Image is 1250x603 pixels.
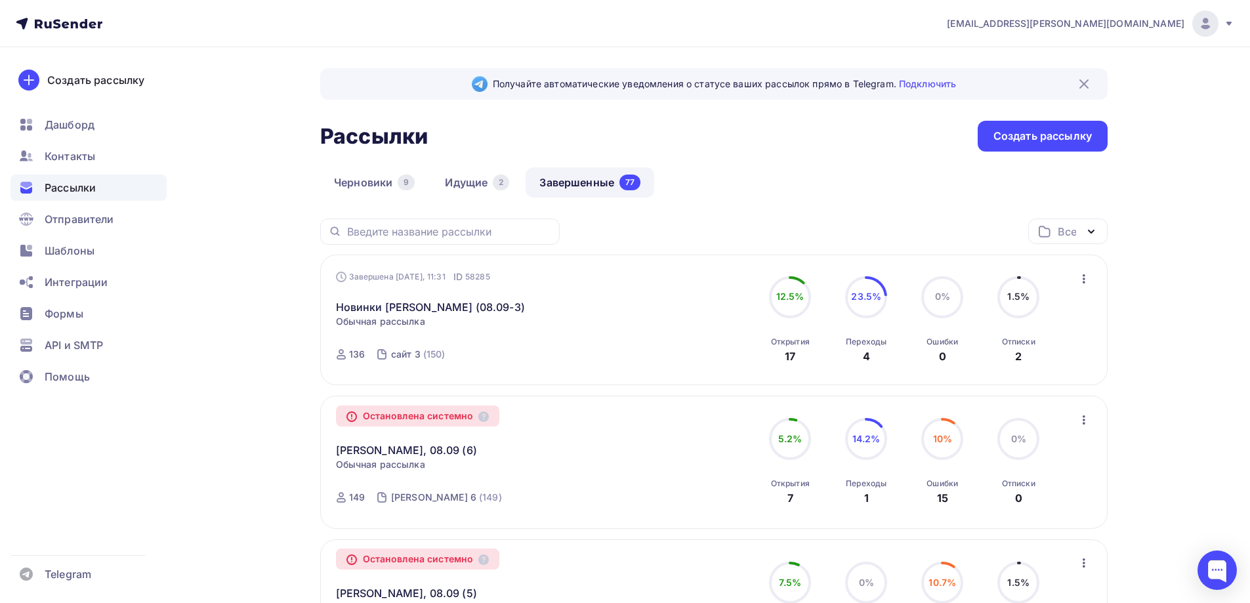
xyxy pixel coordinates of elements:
a: Завершенные77 [526,167,654,198]
div: Переходы [846,478,886,489]
div: 149 [349,491,365,504]
span: 0% [859,577,874,588]
span: 0% [935,291,950,302]
div: Отписки [1002,478,1035,489]
div: 0 [1015,490,1022,506]
div: сайт 3 [391,348,421,361]
div: Открытия [771,478,810,489]
div: Остановлена системно [336,405,500,426]
span: 1.5% [1007,577,1030,588]
a: Отправители [10,206,167,232]
div: 2 [1015,348,1022,364]
a: Рассылки [10,175,167,201]
div: Завершена [DATE], 11:31 [336,270,490,283]
div: 1 [864,490,869,506]
a: Контакты [10,143,167,169]
span: ID [453,270,463,283]
span: Шаблоны [45,243,94,259]
div: Создать рассылку [47,72,144,88]
div: 136 [349,348,365,361]
div: 15 [937,490,948,506]
span: Контакты [45,148,95,164]
span: Telegram [45,566,91,582]
div: 2 [493,175,509,190]
span: Обычная рассылка [336,458,425,471]
a: [PERSON_NAME], 08.09 (6) [336,442,477,458]
span: Помощь [45,369,90,385]
a: Дашборд [10,112,167,138]
span: [EMAIL_ADDRESS][PERSON_NAME][DOMAIN_NAME] [947,17,1184,30]
span: Отправители [45,211,114,227]
span: 0% [1011,433,1026,444]
div: Все [1058,224,1076,239]
span: 1.5% [1007,291,1030,302]
div: 4 [863,348,870,364]
img: Telegram [472,76,488,92]
a: сайт 3 (150) [390,344,447,365]
div: 0 [939,348,946,364]
div: (150) [423,348,446,361]
span: Дашборд [45,117,94,133]
span: Обычная рассылка [336,315,425,328]
a: [EMAIL_ADDRESS][PERSON_NAME][DOMAIN_NAME] [947,10,1234,37]
div: 17 [785,348,795,364]
div: (149) [479,491,502,504]
span: API и SMTP [45,337,103,353]
span: Формы [45,306,83,322]
a: Шаблоны [10,238,167,264]
span: 12.5% [776,291,804,302]
input: Введите название рассылки [347,224,552,239]
a: Черновики9 [320,167,428,198]
a: [PERSON_NAME] 6 (149) [390,487,503,508]
span: Получайте автоматические уведомления о статусе ваших рассылок прямо в Telegram. [493,77,956,91]
div: 7 [787,490,793,506]
span: 7.5% [779,577,801,588]
span: Интеграции [45,274,108,290]
span: 14.2% [852,433,881,444]
span: 10% [933,433,952,444]
div: Переходы [846,337,886,347]
div: Ошибки [927,337,958,347]
span: Рассылки [45,180,96,196]
div: [PERSON_NAME] 6 [391,491,476,504]
button: Все [1028,218,1108,244]
div: Ошибки [927,478,958,489]
div: 77 [619,175,640,190]
div: Создать рассылку [993,129,1092,144]
div: 9 [398,175,415,190]
span: 10.7% [928,577,956,588]
span: 5.2% [778,433,802,444]
a: [PERSON_NAME], 08.09 (5) [336,585,477,601]
a: Формы [10,301,167,327]
h2: Рассылки [320,123,428,150]
span: 58285 [465,270,490,283]
a: Подключить [899,78,956,89]
div: Отписки [1002,337,1035,347]
a: Идущие2 [431,167,523,198]
div: Остановлена системно [336,549,500,570]
div: Открытия [771,337,810,347]
a: Новинки [PERSON_NAME] (08.09-3) [336,299,525,315]
span: 23.5% [851,291,881,302]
